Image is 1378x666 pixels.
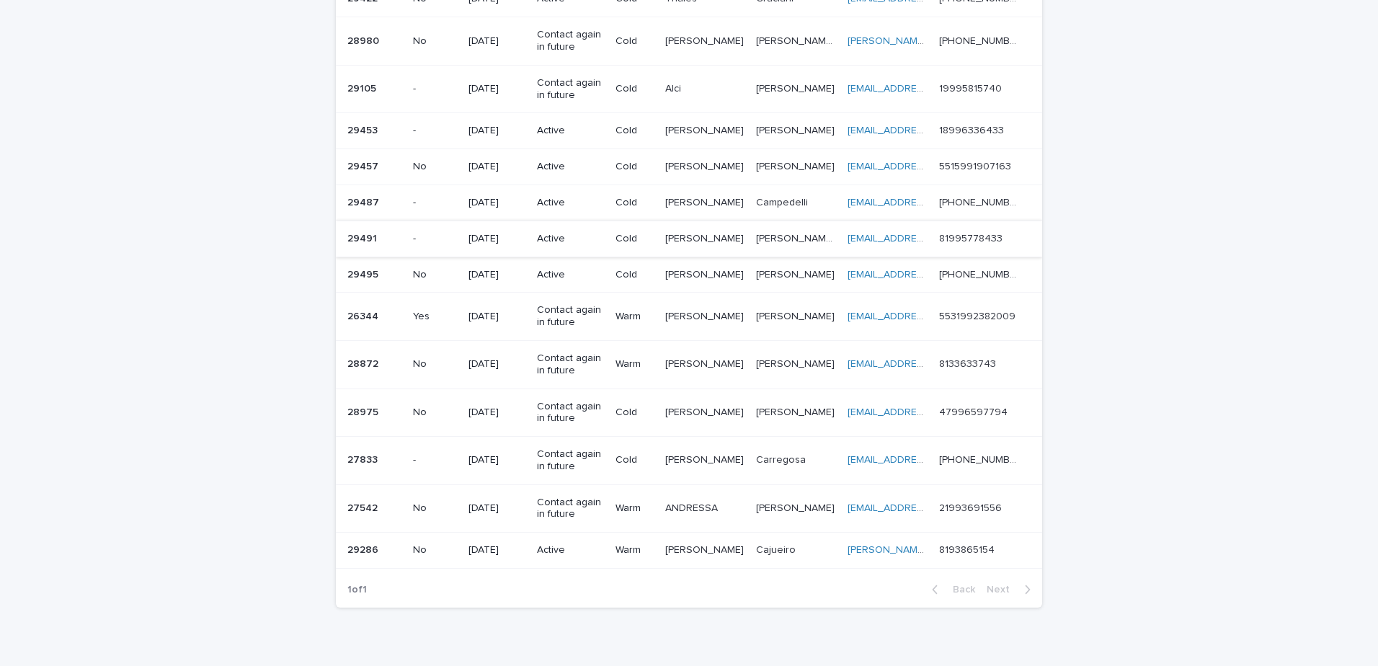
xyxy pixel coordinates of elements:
[615,358,654,370] p: Warm
[336,388,1042,437] tr: 2897528975 No[DATE]Contact again in futureCold[PERSON_NAME][PERSON_NAME] [PERSON_NAME][PERSON_NAM...
[756,266,837,281] p: [PERSON_NAME]
[615,407,654,419] p: Cold
[413,311,457,323] p: Yes
[347,355,381,370] p: 28872
[615,454,654,466] p: Cold
[920,583,981,596] button: Back
[848,84,1010,94] a: [EMAIL_ADDRESS][DOMAIN_NAME]
[939,499,1005,515] p: 21993691556
[413,358,457,370] p: No
[468,125,526,137] p: [DATE]
[848,407,1010,417] a: [EMAIL_ADDRESS][DOMAIN_NAME]
[413,269,457,281] p: No
[537,544,603,556] p: Active
[347,194,382,209] p: 29487
[665,158,747,173] p: [PERSON_NAME]
[665,194,747,209] p: [PERSON_NAME]
[665,404,747,419] p: CLEITON CARLOS
[939,308,1018,323] p: 5531992382009
[615,125,654,137] p: Cold
[848,125,1010,136] a: [EMAIL_ADDRESS][DOMAIN_NAME]
[537,352,603,377] p: Contact again in future
[939,451,1022,466] p: +5571 996658989
[615,269,654,281] p: Cold
[468,35,526,48] p: [DATE]
[347,80,379,95] p: 29105
[939,230,1005,245] p: 81995778433
[665,499,721,515] p: ANDRESSA
[537,29,603,53] p: Contact again in future
[413,233,457,245] p: -
[665,355,747,370] p: [PERSON_NAME]
[336,572,378,608] p: 1 of 1
[848,161,1010,172] a: [EMAIL_ADDRESS][DOMAIN_NAME]
[413,454,457,466] p: -
[468,233,526,245] p: [DATE]
[665,230,747,245] p: [PERSON_NAME]
[756,541,799,556] p: Cajueiro
[347,308,381,323] p: 26344
[665,451,747,466] p: [PERSON_NAME]
[537,77,603,102] p: Contact again in future
[336,221,1042,257] tr: 2949129491 -[DATE]ActiveCold[PERSON_NAME][PERSON_NAME] [PERSON_NAME] [PERSON_NAME] [PERSON_NAME][...
[756,122,837,137] p: [PERSON_NAME]
[665,541,747,556] p: [PERSON_NAME]
[468,161,526,173] p: [DATE]
[665,80,684,95] p: Alci
[615,233,654,245] p: Cold
[413,502,457,515] p: No
[336,484,1042,533] tr: 2754227542 No[DATE]Contact again in futureWarmANDRESSAANDRESSA [PERSON_NAME][PERSON_NAME] [EMAIL_...
[615,311,654,323] p: Warm
[756,355,837,370] p: [PERSON_NAME]
[347,541,381,556] p: 29286
[537,233,603,245] p: Active
[347,230,380,245] p: 29491
[987,585,1018,595] span: Next
[537,401,603,425] p: Contact again in future
[336,185,1042,221] tr: 2948729487 -[DATE]ActiveCold[PERSON_NAME][PERSON_NAME] CampedelliCampedelli [EMAIL_ADDRESS][DOMAI...
[413,407,457,419] p: No
[336,437,1042,485] tr: 2783327833 -[DATE]Contact again in futureCold[PERSON_NAME][PERSON_NAME] CarregosaCarregosa [EMAIL...
[468,197,526,209] p: [DATE]
[939,122,1007,137] p: 18996336433
[848,455,1010,465] a: [EMAIL_ADDRESS][DOMAIN_NAME]
[939,541,997,556] p: 8193865154
[537,197,603,209] p: Active
[336,340,1042,388] tr: 2887228872 No[DATE]Contact again in futureWarm[PERSON_NAME][PERSON_NAME] [PERSON_NAME][PERSON_NAM...
[413,197,457,209] p: -
[413,83,457,95] p: -
[756,404,837,419] p: [PERSON_NAME]
[347,404,381,419] p: 28975
[537,497,603,521] p: Contact again in future
[665,266,747,281] p: [PERSON_NAME]
[336,257,1042,293] tr: 2949529495 No[DATE]ActiveCold[PERSON_NAME][PERSON_NAME] [PERSON_NAME][PERSON_NAME] [EMAIL_ADDRESS...
[756,194,811,209] p: Campedelli
[939,355,999,370] p: 8133633743
[336,533,1042,569] tr: 2928629286 No[DATE]ActiveWarm[PERSON_NAME][PERSON_NAME] CajueiroCajueiro [PERSON_NAME][EMAIL_ADDR...
[347,266,381,281] p: 29495
[468,83,526,95] p: [DATE]
[665,32,747,48] p: [PERSON_NAME]
[756,32,838,48] p: De Oliveira Damasceno
[665,122,747,137] p: [PERSON_NAME]
[413,161,457,173] p: No
[848,311,1010,321] a: [EMAIL_ADDRESS][DOMAIN_NAME]
[537,125,603,137] p: Active
[848,503,1010,513] a: [EMAIL_ADDRESS][DOMAIN_NAME]
[615,544,654,556] p: Warm
[336,293,1042,341] tr: 2634426344 Yes[DATE]Contact again in futureWarm[PERSON_NAME][PERSON_NAME] [PERSON_NAME][PERSON_NA...
[537,269,603,281] p: Active
[537,304,603,329] p: Contact again in future
[615,161,654,173] p: Cold
[756,230,838,245] p: Nunes Pereira De Souza
[848,36,1089,46] a: [PERSON_NAME][EMAIL_ADDRESS][DOMAIN_NAME]
[665,308,747,323] p: [PERSON_NAME]
[347,32,382,48] p: 28980
[347,451,381,466] p: 27833
[939,194,1022,209] p: [PHONE_NUMBER]
[336,65,1042,113] tr: 2910529105 -[DATE]Contact again in futureColdAlciAlci [PERSON_NAME][PERSON_NAME] [EMAIL_ADDRESS][...
[336,149,1042,185] tr: 2945729457 No[DATE]ActiveCold[PERSON_NAME][PERSON_NAME] [PERSON_NAME][PERSON_NAME] [EMAIL_ADDRESS...
[413,125,457,137] p: -
[848,197,1010,208] a: [EMAIL_ADDRESS][DOMAIN_NAME]
[413,544,457,556] p: No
